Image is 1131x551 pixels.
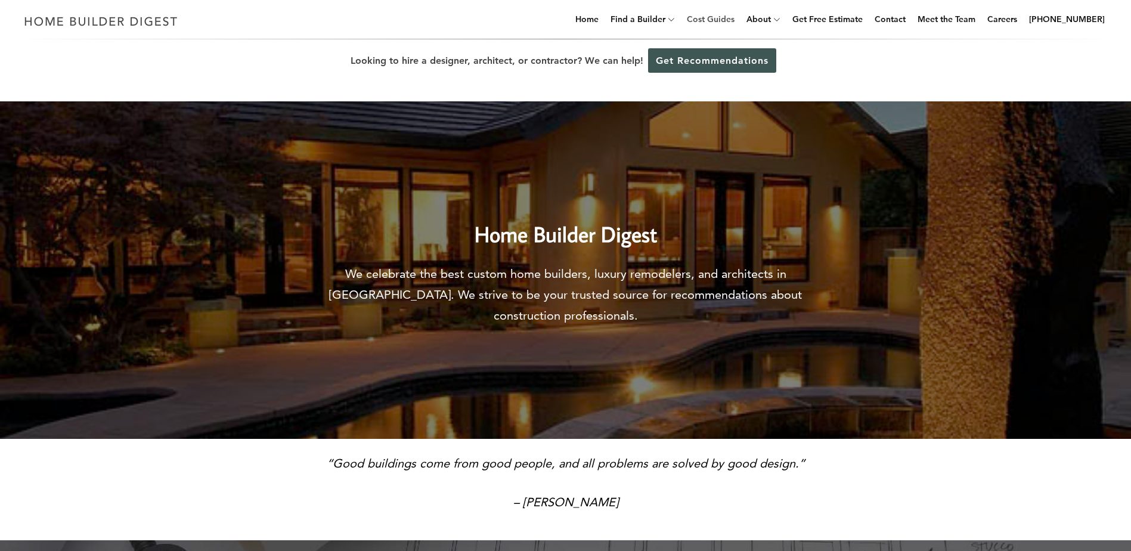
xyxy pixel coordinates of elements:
[19,10,183,33] img: Home Builder Digest
[327,456,805,470] em: “Good buildings come from good people, and all problems are solved by good design.”
[312,197,819,250] h2: Home Builder Digest
[312,264,819,326] p: We celebrate the best custom home builders, luxury remodelers, and architects in [GEOGRAPHIC_DATA...
[513,495,618,509] em: – [PERSON_NAME]
[648,48,776,73] a: Get Recommendations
